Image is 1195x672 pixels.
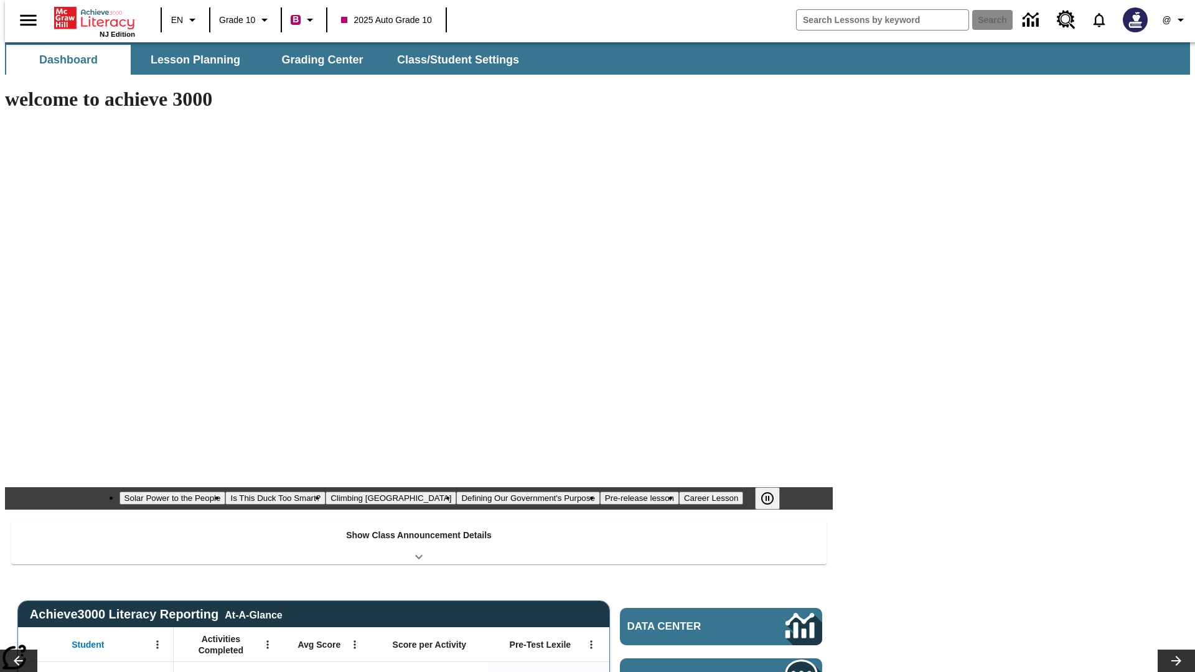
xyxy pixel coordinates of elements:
[1049,3,1083,37] a: Resource Center, Will open in new tab
[54,4,135,38] div: Home
[679,492,743,505] button: Slide 6 Career Lesson
[346,529,492,542] p: Show Class Announcement Details
[1162,14,1171,27] span: @
[387,45,529,75] button: Class/Student Settings
[5,88,833,111] h1: welcome to achieve 3000
[11,521,827,564] div: Show Class Announcement Details
[133,45,258,75] button: Lesson Planning
[1083,4,1115,36] a: Notifications
[148,635,167,654] button: Open Menu
[456,492,599,505] button: Slide 4 Defining Our Government's Purpose
[225,492,326,505] button: Slide 2 Is This Duck Too Smart?
[225,607,282,621] div: At-A-Glance
[260,45,385,75] button: Grading Center
[627,620,744,633] span: Data Center
[1155,9,1195,31] button: Profile/Settings
[1158,650,1195,672] button: Lesson carousel, Next
[54,6,135,30] a: Home
[755,487,792,510] div: Pause
[286,9,322,31] button: Boost Class color is violet red. Change class color
[341,14,431,27] span: 2025 Auto Grade 10
[72,639,104,650] span: Student
[345,635,364,654] button: Open Menu
[510,639,571,650] span: Pre-Test Lexile
[10,2,47,39] button: Open side menu
[600,492,679,505] button: Slide 5 Pre-release lesson
[5,45,530,75] div: SubNavbar
[755,487,780,510] button: Pause
[258,635,277,654] button: Open Menu
[219,14,255,27] span: Grade 10
[326,492,456,505] button: Slide 3 Climbing Mount Tai
[1115,4,1155,36] button: Select a new avatar
[30,607,283,622] span: Achieve3000 Literacy Reporting
[293,12,299,27] span: B
[5,42,1190,75] div: SubNavbar
[100,30,135,38] span: NJ Edition
[6,45,131,75] button: Dashboard
[298,639,340,650] span: Avg Score
[166,9,205,31] button: Language: EN, Select a language
[393,639,467,650] span: Score per Activity
[1123,7,1148,32] img: Avatar
[180,633,262,656] span: Activities Completed
[171,14,183,27] span: EN
[582,635,601,654] button: Open Menu
[1015,3,1049,37] a: Data Center
[119,492,226,505] button: Slide 1 Solar Power to the People
[620,608,822,645] a: Data Center
[797,10,968,30] input: search field
[214,9,277,31] button: Grade: Grade 10, Select a grade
